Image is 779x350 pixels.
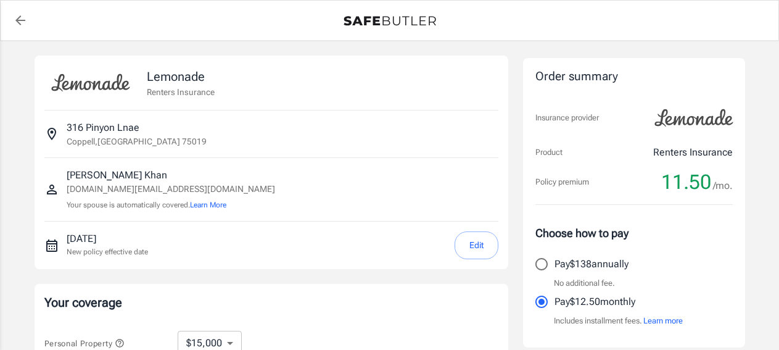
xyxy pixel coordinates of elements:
[8,8,33,33] a: back to quotes
[535,68,733,86] div: Order summary
[147,67,215,86] p: Lemonade
[535,146,563,159] p: Product
[344,16,436,26] img: Back to quotes
[643,315,683,327] button: Learn more
[67,246,148,257] p: New policy effective date
[554,294,635,309] p: Pay $12.50 monthly
[67,183,275,196] p: [DOMAIN_NAME][EMAIL_ADDRESS][DOMAIN_NAME]
[147,86,215,98] p: Renters Insurance
[67,199,275,211] p: Your spouse is automatically covered.
[44,294,498,311] p: Your coverage
[44,127,59,141] svg: Insured address
[44,182,59,197] svg: Insured person
[67,135,207,148] p: Coppell , [GEOGRAPHIC_DATA] 75019
[44,339,125,348] span: Personal Property
[648,101,740,135] img: Lemonade
[44,65,137,100] img: Lemonade
[67,231,148,246] p: [DATE]
[554,257,629,272] p: Pay $138 annually
[535,176,589,188] p: Policy premium
[653,145,733,160] p: Renters Insurance
[661,170,711,194] span: 11.50
[190,199,226,210] button: Learn More
[535,225,733,241] p: Choose how to pay
[455,231,498,259] button: Edit
[67,120,139,135] p: 316 Pinyon Lnae
[554,315,683,327] p: Includes installment fees.
[554,277,615,290] p: No additional fee.
[713,177,733,194] span: /mo.
[535,112,599,124] p: Insurance provider
[67,168,275,183] p: [PERSON_NAME] Khan
[44,238,59,253] svg: New policy start date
